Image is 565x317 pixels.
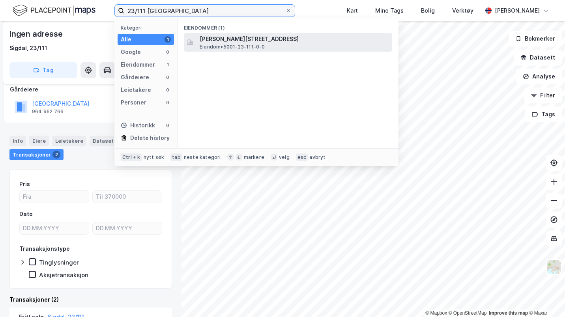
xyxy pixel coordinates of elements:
[449,310,487,316] a: OpenStreetMap
[514,50,562,65] button: Datasett
[525,106,562,122] button: Tags
[39,259,79,266] div: Tinglysninger
[13,4,95,17] img: logo.f888ab2527a4732fd821a326f86c7f29.svg
[10,85,172,94] div: Gårdeiere
[29,136,49,146] div: Eiere
[121,35,131,44] div: Alle
[121,121,155,130] div: Historikk
[52,151,60,158] div: 2
[165,62,171,68] div: 1
[90,136,119,146] div: Datasett
[165,49,171,55] div: 0
[144,154,165,160] div: nytt søk
[9,43,47,53] div: Sigdal, 23/111
[121,47,141,57] div: Google
[9,62,77,78] button: Tag
[347,6,358,15] div: Kart
[489,310,528,316] a: Improve this map
[495,6,540,15] div: [PERSON_NAME]
[244,154,264,160] div: markere
[516,69,562,84] button: Analyse
[178,19,398,33] div: Eiendommer (1)
[165,99,171,106] div: 0
[200,34,389,44] span: [PERSON_NAME][STREET_ADDRESS]
[121,60,155,69] div: Eiendommer
[121,98,146,107] div: Personer
[452,6,473,15] div: Verktøy
[9,295,172,304] div: Transaksjoner (2)
[9,149,64,160] div: Transaksjoner
[309,154,326,160] div: avbryt
[524,88,562,103] button: Filter
[165,36,171,43] div: 1
[546,259,561,274] img: Z
[32,108,64,115] div: 964 962 766
[165,74,171,80] div: 0
[121,153,142,161] div: Ctrl + k
[19,244,70,254] div: Transaksjonstype
[170,153,182,161] div: tab
[184,154,221,160] div: neste kategori
[526,279,565,317] iframe: Chat Widget
[20,222,89,234] input: DD.MM.YYYY
[375,6,404,15] div: Mine Tags
[279,154,290,160] div: velg
[20,191,89,203] input: Fra
[296,153,308,161] div: esc
[52,136,86,146] div: Leietakere
[121,85,151,95] div: Leietakere
[425,310,447,316] a: Mapbox
[509,31,562,47] button: Bokmerker
[19,209,33,219] div: Dato
[39,271,88,279] div: Aksjetransaksjon
[130,133,170,143] div: Delete history
[124,5,285,17] input: Søk på adresse, matrikkel, gårdeiere, leietakere eller personer
[121,25,174,31] div: Kategori
[165,122,171,129] div: 0
[165,87,171,93] div: 0
[93,222,162,234] input: DD.MM.YYYY
[93,191,162,203] input: Til 370000
[9,136,26,146] div: Info
[19,179,30,189] div: Pris
[421,6,435,15] div: Bolig
[121,73,149,82] div: Gårdeiere
[200,44,265,50] span: Eiendom • 5001-23-111-0-0
[9,28,64,40] div: Ingen adresse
